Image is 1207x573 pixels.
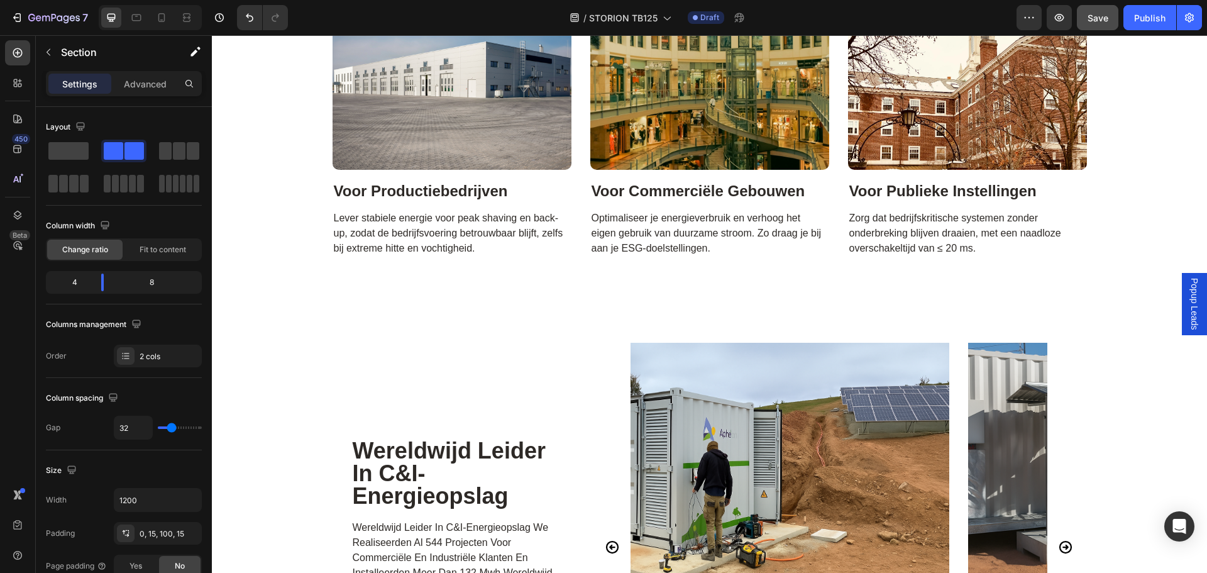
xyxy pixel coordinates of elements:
[419,308,737,547] img: gempages_568389362417402817-4178d8d5-d5fa-443f-8372-5e8f3aa64eb2.png
[589,11,658,25] span: STORION TB125
[114,274,199,291] div: 8
[62,244,108,255] span: Change ratio
[46,316,144,333] div: Columns management
[380,146,616,165] p: voor commerciële gebouwen
[1077,5,1118,30] button: Save
[1088,13,1108,23] span: Save
[122,175,358,221] p: Lever stabiele energie voor peak shaving en back-up, zodat de bedrijfsvoering betrouwbaar blijft,...
[390,502,411,522] button: Carousel Back Arrow
[1134,11,1166,25] div: Publish
[380,175,616,221] p: Optimaliseer je energieverbruik en verhoog het eigen gebruik van duurzame stroom. Zo draag je bij...
[12,134,30,144] div: 450
[46,218,113,235] div: Column width
[637,175,874,221] p: Zorg dat bedrijfskritische systemen zonder onderbreking blijven draaien, met een naadloze oversch...
[140,528,199,540] div: 0, 15, 100, 15
[46,350,67,362] div: Order
[140,351,199,362] div: 2 cols
[46,494,67,506] div: Width
[46,462,79,479] div: Size
[46,422,60,433] div: Gap
[976,243,989,295] span: Popup Leads
[48,274,91,291] div: 4
[9,230,30,240] div: Beta
[237,5,288,30] div: Undo/Redo
[140,403,359,474] h2: wereldwijd leider in c&i-energieopslag
[130,560,142,572] span: Yes
[637,146,874,165] p: voor publieke instellingen
[114,489,201,511] input: Auto
[46,528,75,539] div: Padding
[700,12,719,23] span: Draft
[114,416,152,439] input: Auto
[756,308,1075,547] img: gempages_568389362417402817-c9b567f6-4c4f-4a25-968b-6c4aed1c0651.png
[62,77,97,91] p: Settings
[46,390,121,407] div: Column spacing
[82,10,88,25] p: 7
[844,502,864,522] button: Carousel Next Arrow
[212,35,1207,573] iframe: Design area
[1164,511,1194,542] div: Open Intercom Messenger
[140,244,186,255] span: Fit to content
[5,5,94,30] button: 7
[175,560,185,572] span: No
[61,45,164,60] p: Section
[1123,5,1176,30] button: Publish
[141,485,358,545] p: wereldwijd leider in c&i-energieopslag we realiseerden al 544 projecten voor commerciële en indus...
[122,146,358,165] p: voor productiebedrijven
[46,119,88,136] div: Layout
[124,77,167,91] p: Advanced
[46,560,107,572] div: Page padding
[583,11,587,25] span: /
